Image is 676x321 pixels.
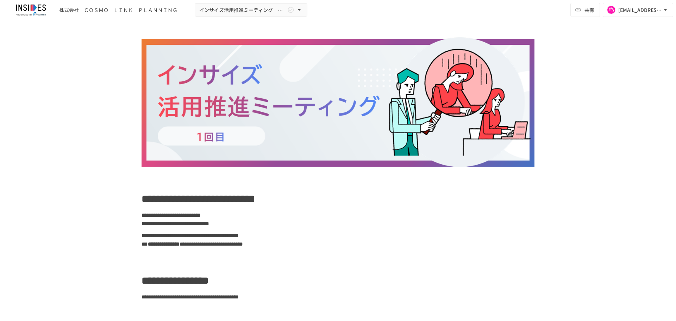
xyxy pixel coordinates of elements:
[570,3,600,17] button: 共有
[603,3,673,17] button: [EMAIL_ADDRESS][DOMAIN_NAME]
[199,6,286,14] span: インサイズ活用推進ミーティング ～1回目～
[142,37,534,167] img: F1TL7zPOTf527EotFEbYcONCf0BXcha3xpqStdqumBO
[618,6,662,14] div: [EMAIL_ADDRESS][DOMAIN_NAME]
[8,4,54,16] img: JmGSPSkPjKwBq77AtHmwC7bJguQHJlCRQfAXtnx4WuV
[584,6,594,14] span: 共有
[195,3,307,17] button: インサイズ活用推進ミーティング ～1回目～
[59,6,177,14] div: 株式会社 ＣＯＳＭＯ ＬＩＮＫ ＰＬＡＮＮＩＮＧ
